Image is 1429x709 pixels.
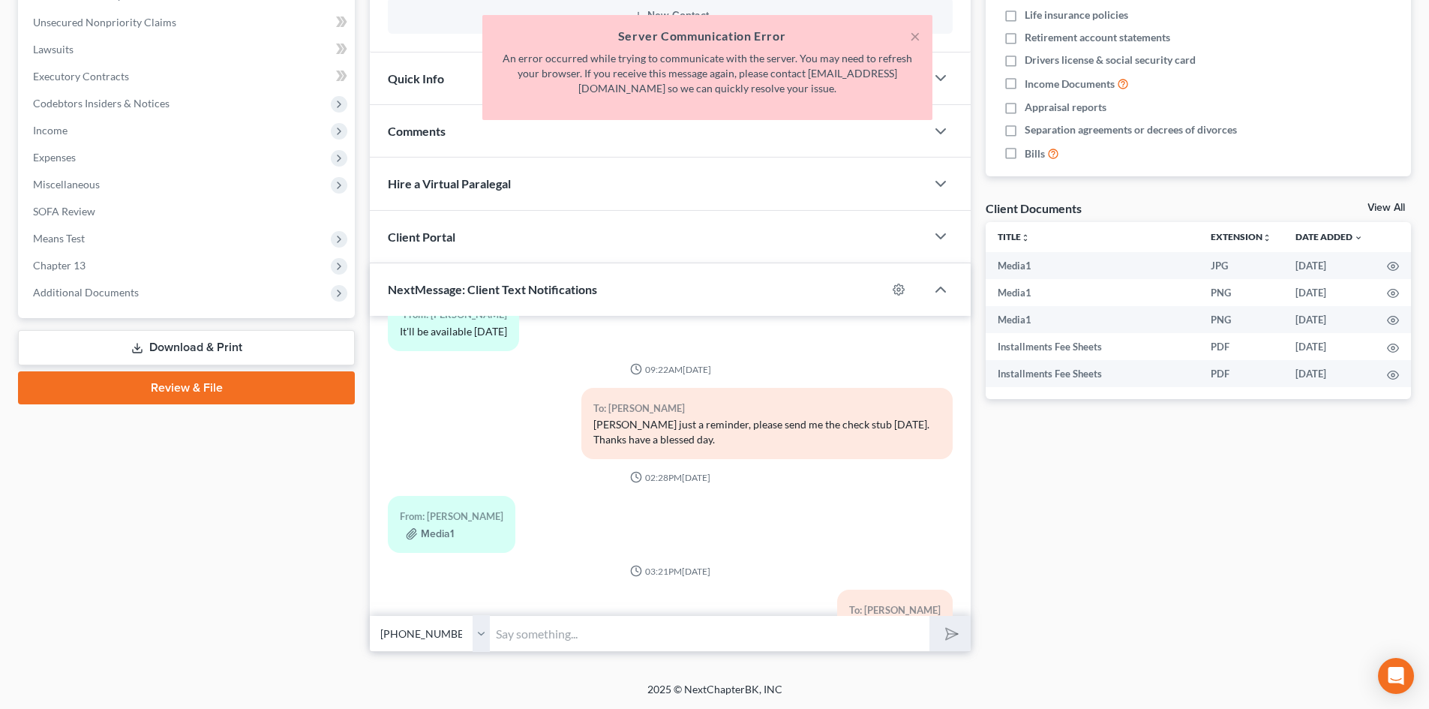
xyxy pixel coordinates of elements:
[1367,203,1405,213] a: View All
[388,230,455,244] span: Client Portal
[1025,146,1045,161] span: Bills
[986,200,1082,216] div: Client Documents
[1021,233,1030,242] i: unfold_more
[18,371,355,404] a: Review & File
[593,400,941,417] div: To: [PERSON_NAME]
[593,417,941,447] div: [PERSON_NAME] just a reminder, please send me the check stub [DATE]. Thanks have a blessed day.
[494,51,920,96] p: An error occurred while trying to communicate with the server. You may need to refresh your brows...
[1025,122,1237,137] span: Separation agreements or decrees of divorces
[388,176,511,191] span: Hire a Virtual Paralegal
[388,565,953,578] div: 03:21PM[DATE]
[1283,306,1375,333] td: [DATE]
[1283,333,1375,360] td: [DATE]
[849,602,941,619] div: To: [PERSON_NAME]
[1199,360,1283,387] td: PDF
[1199,279,1283,306] td: PNG
[388,124,446,138] span: Comments
[1199,306,1283,333] td: PNG
[1283,360,1375,387] td: [DATE]
[1262,233,1271,242] i: unfold_more
[388,363,953,376] div: 09:22AM[DATE]
[33,178,100,191] span: Miscellaneous
[33,151,76,164] span: Expenses
[287,682,1142,709] div: 2025 © NextChapterBK, INC
[1378,658,1414,694] div: Open Intercom Messenger
[33,232,85,245] span: Means Test
[986,306,1199,333] td: Media1
[33,205,95,218] span: SOFA Review
[21,198,355,225] a: SOFA Review
[1199,333,1283,360] td: PDF
[1199,252,1283,279] td: JPG
[1283,279,1375,306] td: [DATE]
[986,360,1199,387] td: Installments Fee Sheets
[33,124,68,137] span: Income
[21,9,355,36] a: Unsecured Nonpriority Claims
[18,330,355,365] a: Download & Print
[1211,231,1271,242] a: Extensionunfold_more
[33,286,139,299] span: Additional Documents
[33,259,86,272] span: Chapter 13
[998,231,1030,242] a: Titleunfold_more
[986,252,1199,279] td: Media1
[1283,252,1375,279] td: [DATE]
[400,508,503,525] div: From: [PERSON_NAME]
[388,282,597,296] span: NextMessage: Client Text Notifications
[400,10,941,22] button: New Contact
[1025,8,1128,23] span: Life insurance policies
[910,27,920,45] button: ×
[1295,231,1363,242] a: Date Added expand_more
[406,528,454,540] button: Media1
[986,279,1199,306] td: Media1
[494,27,920,45] h5: Server Communication Error
[490,615,929,652] input: Say something...
[1354,233,1363,242] i: expand_more
[986,333,1199,360] td: Installments Fee Sheets
[400,324,507,339] div: It'll be available [DATE]
[388,471,953,484] div: 02:28PM[DATE]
